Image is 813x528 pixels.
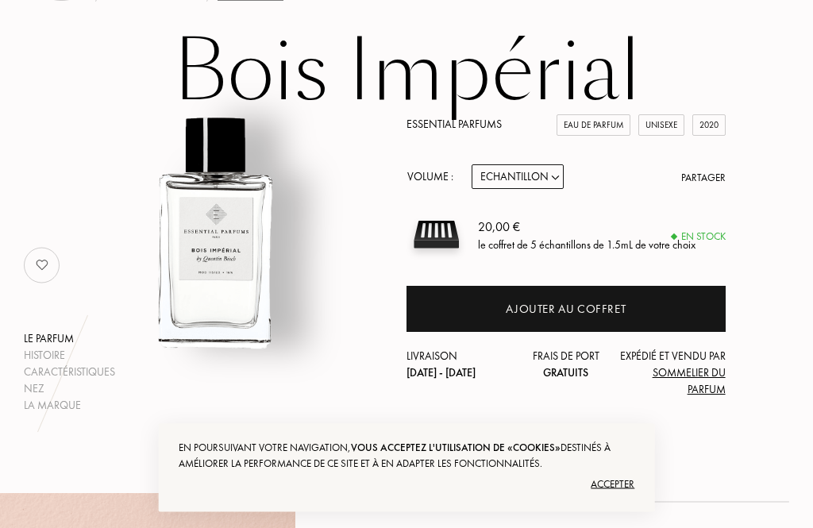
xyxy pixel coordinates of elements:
div: Frais de port [513,349,619,382]
h1: Bois Impérial [12,29,801,117]
div: Ajouter au coffret [506,301,626,319]
span: Sommelier du Parfum [653,366,726,397]
div: Le parfum [24,331,115,348]
div: La marque [24,398,115,414]
img: Bois Impérial Essential Parfums [82,101,348,367]
div: Unisexe [638,115,684,137]
div: En poursuivant votre navigation, destinés à améliorer la performance de ce site et à en adapter l... [179,440,635,472]
span: Gratuits [543,366,588,380]
div: Volume : [406,165,462,190]
div: Livraison [406,349,513,382]
div: 20,00 € [478,218,695,237]
div: le coffret de 5 échantillons de 1.5mL de votre choix [478,237,695,253]
div: Expédié et vendu par [619,349,726,399]
span: [DATE] - [DATE] [406,366,476,380]
div: Partager [681,171,726,187]
span: vous acceptez l'utilisation de «cookies» [351,441,561,454]
a: Essential Parfums [406,118,502,132]
img: sample box [406,206,466,265]
div: En stock [672,229,726,245]
img: no_like_p.png [26,250,58,282]
div: Eau de Parfum [557,115,630,137]
div: Nez [24,381,115,398]
div: Accepter [179,472,635,497]
div: Histoire [24,348,115,364]
div: 2020 [692,115,726,137]
div: Caractéristiques [24,364,115,381]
